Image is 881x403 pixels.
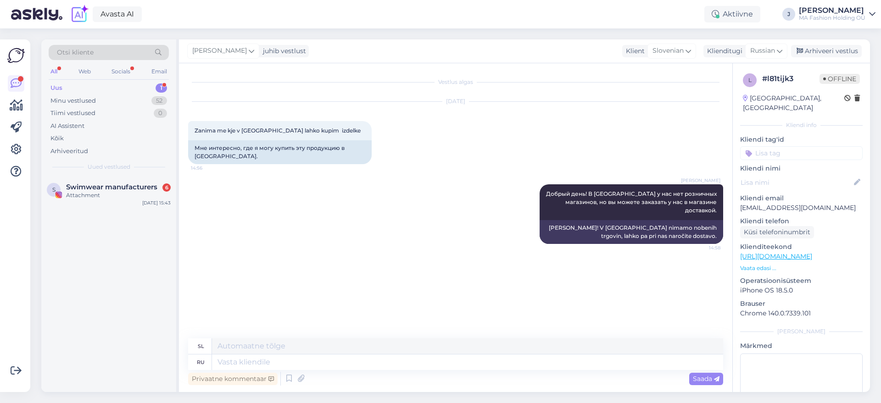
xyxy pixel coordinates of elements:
input: Lisa tag [740,146,863,160]
div: Web [77,66,93,77]
span: [PERSON_NAME] [681,177,720,184]
div: Arhiveeri vestlus [791,45,862,57]
img: Askly Logo [7,47,25,64]
div: Klient [622,46,645,56]
div: ru [197,354,205,370]
div: [PERSON_NAME] [799,7,865,14]
div: 1 [156,83,167,93]
div: Email [150,66,169,77]
span: Offline [820,74,860,84]
span: l [748,77,752,83]
span: S [52,186,56,193]
p: Kliendi telefon [740,216,863,226]
div: Socials [110,66,132,77]
div: [GEOGRAPHIC_DATA], [GEOGRAPHIC_DATA] [743,94,844,113]
p: iPhone OS 18.5.0 [740,286,863,295]
span: [PERSON_NAME] [192,46,247,56]
p: Kliendi email [740,193,863,203]
div: Мне интересно, где я могу купить эту продукцию в [GEOGRAPHIC_DATA]. [188,140,372,164]
p: Operatsioonisüsteem [740,276,863,286]
div: [PERSON_NAME] [740,327,863,336]
span: Добрый день! В [GEOGRAPHIC_DATA] у нас нет розничных магазинов, но вы можете заказать у нас в маг... [546,190,718,214]
div: AI Assistent [50,121,84,131]
p: [EMAIL_ADDRESS][DOMAIN_NAME] [740,203,863,213]
div: Tiimi vestlused [50,109,95,118]
div: 6 [162,183,171,192]
span: 14:58 [686,244,720,251]
p: Vaata edasi ... [740,264,863,272]
div: J [782,8,795,21]
div: Attachment [66,191,171,199]
div: 0 [154,109,167,118]
div: Vestlus algas [188,78,723,86]
div: Kõik [50,134,64,143]
p: Chrome 140.0.7339.101 [740,309,863,318]
span: Swimwear manufacturers [66,183,157,191]
div: Küsi telefoninumbrit [740,226,814,238]
div: Uus [50,83,62,93]
div: Arhiveeritud [50,147,88,156]
div: MA Fashion Holding OÜ [799,14,865,22]
span: Saada [693,375,719,383]
div: Aktiivne [704,6,760,22]
img: explore-ai [70,5,89,24]
span: Zanima me kje v [GEOGRAPHIC_DATA] lahko kupim izdelke [195,127,361,134]
div: Minu vestlused [50,96,96,105]
span: Otsi kliente [57,48,94,57]
span: Uued vestlused [88,163,130,171]
a: [URL][DOMAIN_NAME] [740,252,812,260]
div: Klienditugi [703,46,742,56]
div: sl [198,338,204,354]
div: juhib vestlust [259,46,306,56]
p: Kliendi nimi [740,164,863,173]
div: Kliendi info [740,121,863,129]
p: Kliendi tag'id [740,135,863,144]
span: Russian [750,46,775,56]
div: All [49,66,59,77]
p: Brauser [740,299,863,309]
div: [DATE] 15:43 [142,199,171,206]
div: [PERSON_NAME]! V [GEOGRAPHIC_DATA] nimamo nobenih trgovin, lahko pa pri nas naročite dostavo. [540,220,723,244]
div: 52 [151,96,167,105]
p: Klienditeekond [740,242,863,252]
a: [PERSON_NAME]MA Fashion Holding OÜ [799,7,875,22]
a: Avasta AI [93,6,142,22]
div: # l81tijk3 [762,73,820,84]
div: Privaatne kommentaar [188,373,278,385]
p: Märkmed [740,341,863,351]
div: [DATE] [188,97,723,105]
input: Lisa nimi [741,177,852,188]
span: Slovenian [652,46,684,56]
span: 14:56 [191,165,225,171]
